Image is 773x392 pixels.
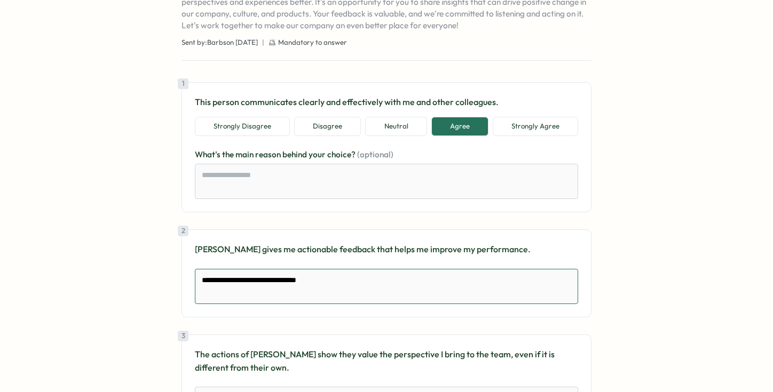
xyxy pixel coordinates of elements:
span: reason [255,149,282,159]
p: The actions of [PERSON_NAME] show they value the perspective I bring to the team, even if it is d... [195,348,578,374]
div: 2 [178,226,188,236]
button: Agree [431,117,488,136]
span: behind [282,149,309,159]
button: Neutral [365,117,427,136]
span: | [262,38,264,47]
span: What's [195,149,222,159]
div: 3 [178,331,188,341]
span: the [222,149,235,159]
span: main [235,149,255,159]
span: Sent by: Barbs on [DATE] [182,38,258,47]
span: Mandatory to answer [278,38,347,47]
button: Strongly Agree [493,117,578,136]
span: your [309,149,327,159]
div: 1 [178,78,188,89]
p: [PERSON_NAME] gives me actionable feedback that helps me improve my performance. [195,243,578,256]
button: Disagree [294,117,361,136]
span: (optional) [357,149,393,159]
button: Strongly Disagree [195,117,290,136]
span: choice? [327,149,357,159]
p: This person communicates clearly and effectively with me and other colleagues. [195,95,578,109]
